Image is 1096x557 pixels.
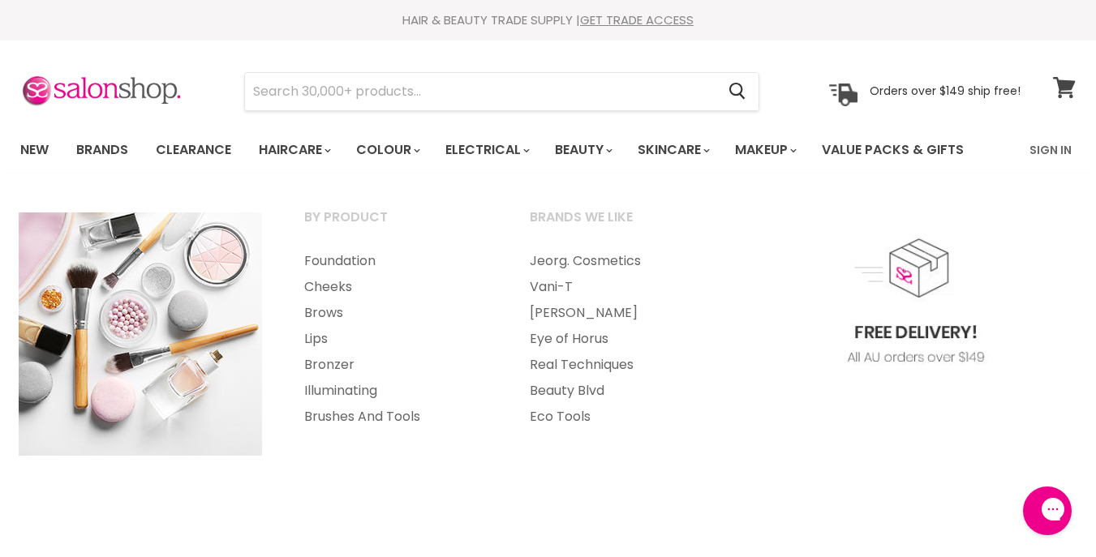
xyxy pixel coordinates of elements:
[284,404,506,430] a: Brushes And Tools
[625,133,720,167] a: Skincare
[284,326,506,352] a: Lips
[284,248,506,430] ul: Main menu
[8,126,998,174] ul: Main menu
[284,378,506,404] a: Illuminating
[509,300,732,326] a: [PERSON_NAME]
[284,248,506,274] a: Foundation
[8,133,61,167] a: New
[245,73,716,110] input: Search
[344,133,430,167] a: Colour
[509,378,732,404] a: Beauty Blvd
[870,84,1021,98] p: Orders over $149 ship free!
[509,352,732,378] a: Real Techniques
[509,204,732,245] a: Brands we like
[509,326,732,352] a: Eye of Horus
[433,133,539,167] a: Electrical
[247,133,341,167] a: Haircare
[284,274,506,300] a: Cheeks
[509,404,732,430] a: Eco Tools
[1015,481,1080,541] iframe: Gorgias live chat messenger
[543,133,622,167] a: Beauty
[509,274,732,300] a: Vani-T
[144,133,243,167] a: Clearance
[810,133,976,167] a: Value Packs & Gifts
[284,204,506,245] a: By Product
[284,352,506,378] a: Bronzer
[580,11,694,28] a: GET TRADE ACCESS
[284,300,506,326] a: Brows
[1020,133,1081,167] a: Sign In
[509,248,732,274] a: Jeorg. Cosmetics
[509,248,732,430] ul: Main menu
[64,133,140,167] a: Brands
[716,73,759,110] button: Search
[244,72,759,111] form: Product
[723,133,806,167] a: Makeup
